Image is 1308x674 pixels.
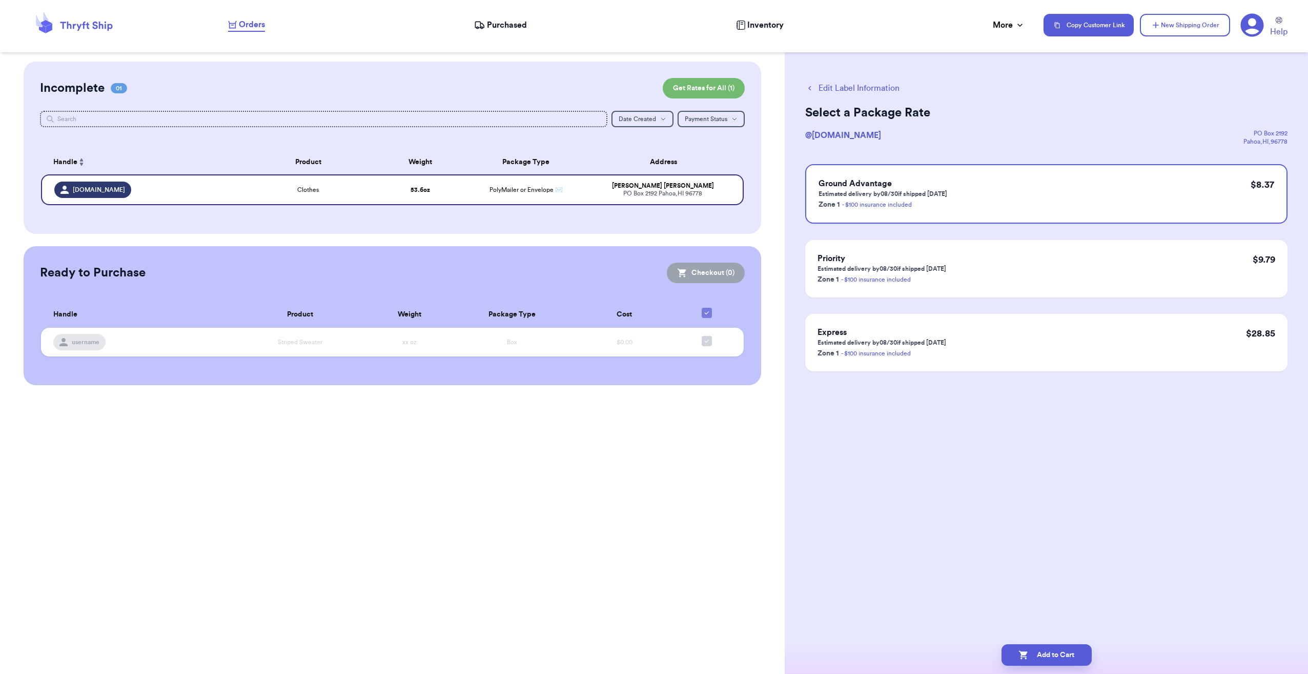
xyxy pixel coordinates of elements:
[596,190,731,197] div: PO Box 2192 Pahoa , HI 96778
[617,339,632,345] span: $0.00
[685,116,727,122] span: Payment Status
[40,80,105,96] h2: Incomplete
[842,202,912,208] a: - $100 insurance included
[239,18,265,31] span: Orders
[402,339,417,345] span: xx oz
[1002,644,1092,666] button: Add to Cart
[53,309,77,320] span: Handle
[40,265,146,281] h2: Ready to Purchase
[993,19,1025,31] div: More
[72,338,99,346] span: username
[841,350,911,356] a: - $100 insurance included
[817,254,845,263] span: Priority
[817,339,946,347] p: Estimated delivery by 08/30 if shipped [DATE]
[805,105,1287,121] h2: Select a Package Rate
[1044,14,1134,36] button: Copy Customer Link
[805,82,900,94] button: Edit Label Information
[817,350,839,357] span: Zone 1
[232,302,369,328] th: Product
[805,131,881,140] span: @ [DOMAIN_NAME]
[819,190,947,198] p: Estimated delivery by 08/30 if shipped [DATE]
[278,339,322,345] span: Striped Sweater
[736,19,784,31] a: Inventory
[1251,177,1274,192] p: $ 8.37
[507,339,517,345] span: Box
[73,186,125,194] span: [DOMAIN_NAME]
[369,302,451,328] th: Weight
[1243,137,1287,146] div: Pahoa , HI , 96778
[1253,252,1275,267] p: $ 9.79
[378,150,463,174] th: Weight
[611,111,673,127] button: Date Created
[747,19,784,31] span: Inventory
[663,78,745,98] button: Get Rates for All (1)
[819,201,840,208] span: Zone 1
[1140,14,1230,36] button: New Shipping Order
[817,276,839,283] span: Zone 1
[1243,129,1287,137] div: PO Box 2192
[573,302,676,328] th: Cost
[111,83,127,93] span: 01
[463,150,589,174] th: Package Type
[411,187,430,193] strong: 53.6 oz
[474,19,527,31] a: Purchased
[619,116,656,122] span: Date Created
[678,111,745,127] button: Payment Status
[77,156,86,168] button: Sort ascending
[841,276,911,283] a: - $100 insurance included
[817,265,946,273] p: Estimated delivery by 08/30 if shipped [DATE]
[596,182,731,190] div: [PERSON_NAME] [PERSON_NAME]
[451,302,574,328] th: Package Type
[667,263,745,283] button: Checkout (0)
[40,111,607,127] input: Search
[228,18,265,32] a: Orders
[1270,26,1287,38] span: Help
[297,186,319,194] span: Clothes
[487,19,527,31] span: Purchased
[819,180,892,188] span: Ground Advantage
[53,157,77,168] span: Handle
[817,328,847,336] span: Express
[1246,326,1275,341] p: $ 28.85
[589,150,744,174] th: Address
[489,187,563,193] span: PolyMailer or Envelope ✉️
[1270,17,1287,38] a: Help
[238,150,378,174] th: Product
